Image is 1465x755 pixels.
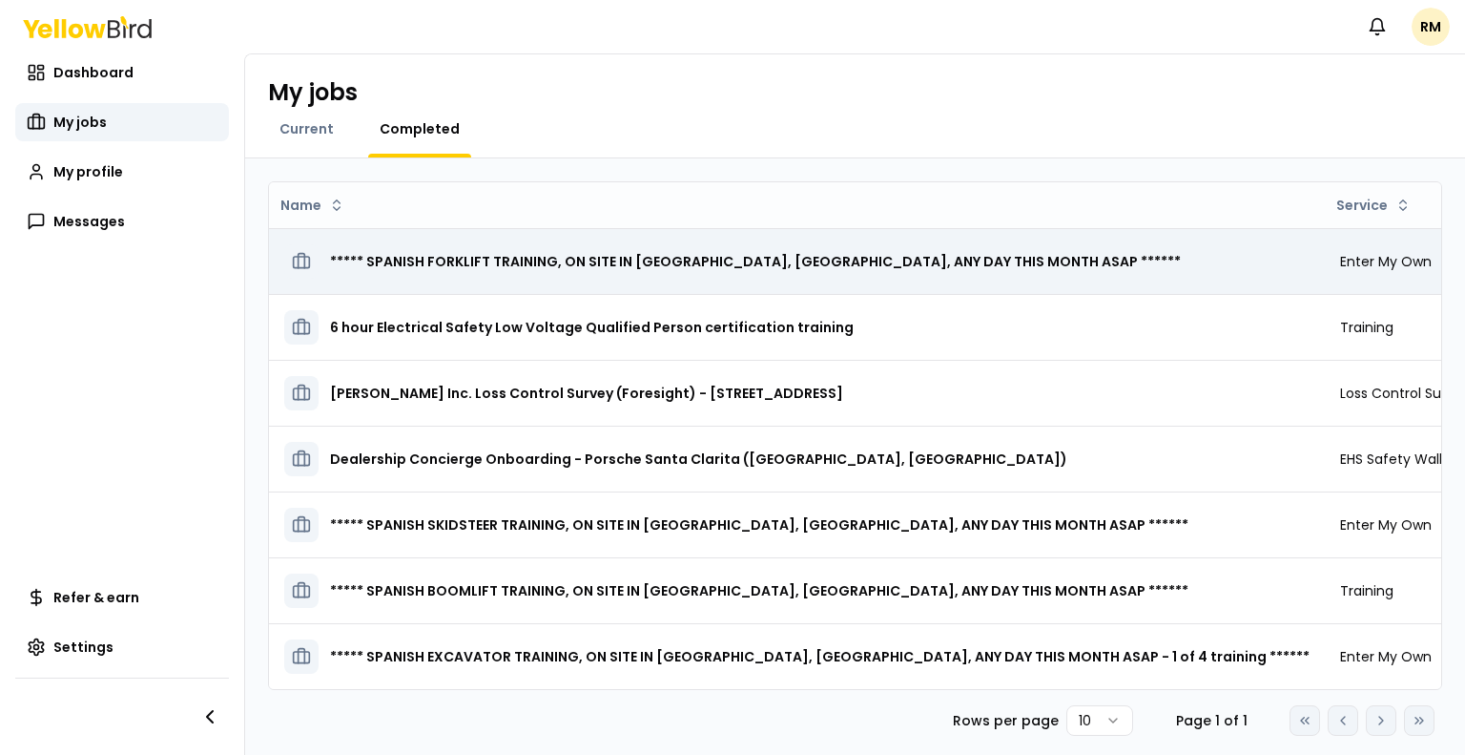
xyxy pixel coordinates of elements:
[330,244,1181,279] h3: ***** SPANISH FORKLIFT TRAINING, ON SITE IN [GEOGRAPHIC_DATA], [GEOGRAPHIC_DATA], ANY DAY THIS MO...
[330,376,843,410] h3: [PERSON_NAME] Inc. Loss Control Survey (Foresight) - [STREET_ADDRESS]
[268,119,345,138] a: Current
[53,212,125,231] span: Messages
[1336,196,1388,215] span: Service
[15,103,229,141] a: My jobs
[330,442,1067,476] h3: Dealership Concierge Onboarding - Porsche Santa Clarita ([GEOGRAPHIC_DATA], [GEOGRAPHIC_DATA])
[268,77,358,108] h1: My jobs
[330,640,1310,674] h3: ***** SPANISH EXCAVATOR TRAINING, ON SITE IN [GEOGRAPHIC_DATA], [GEOGRAPHIC_DATA], ANY DAY THIS M...
[15,578,229,617] a: Refer & earn
[1340,515,1432,535] span: Enter My Own
[279,119,334,138] span: Current
[53,113,107,132] span: My jobs
[1340,647,1432,666] span: Enter My Own
[280,196,321,215] span: Name
[15,53,229,92] a: Dashboard
[15,628,229,666] a: Settings
[330,310,854,345] h3: 6 hour Electrical Safety Low Voltage Qualified Person certification training
[15,153,229,191] a: My profile
[1340,581,1393,600] span: Training
[380,119,460,138] span: Completed
[1164,711,1259,730] div: Page 1 of 1
[1340,318,1393,337] span: Training
[368,119,471,138] a: Completed
[53,638,113,657] span: Settings
[1329,190,1418,220] button: Service
[330,508,1188,542] h3: ***** SPANISH SKIDSTEER TRAINING, ON SITE IN [GEOGRAPHIC_DATA], [GEOGRAPHIC_DATA], ANY DAY THIS M...
[953,711,1059,730] p: Rows per page
[53,162,123,181] span: My profile
[1412,8,1450,46] span: RM
[15,202,229,241] a: Messages
[330,574,1188,608] h3: ***** SPANISH BOOMLIFT TRAINING, ON SITE IN [GEOGRAPHIC_DATA], [GEOGRAPHIC_DATA], ANY DAY THIS MO...
[53,588,139,607] span: Refer & earn
[273,190,352,220] button: Name
[1340,252,1432,271] span: Enter My Own
[53,63,134,82] span: Dashboard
